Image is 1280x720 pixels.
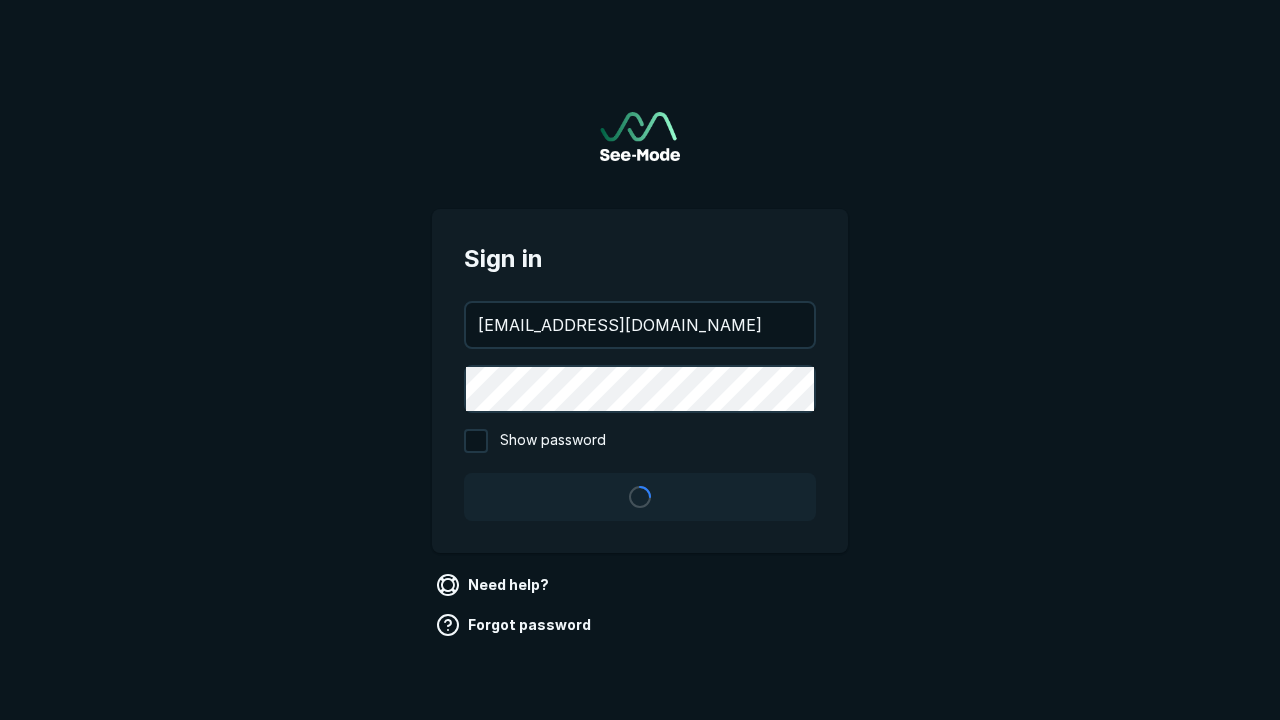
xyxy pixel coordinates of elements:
input: your@email.com [466,303,814,347]
a: Forgot password [432,609,599,641]
span: Sign in [464,241,816,277]
img: See-Mode Logo [600,112,680,161]
span: Show password [500,429,606,453]
a: Go to sign in [600,112,680,161]
a: Need help? [432,569,557,601]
